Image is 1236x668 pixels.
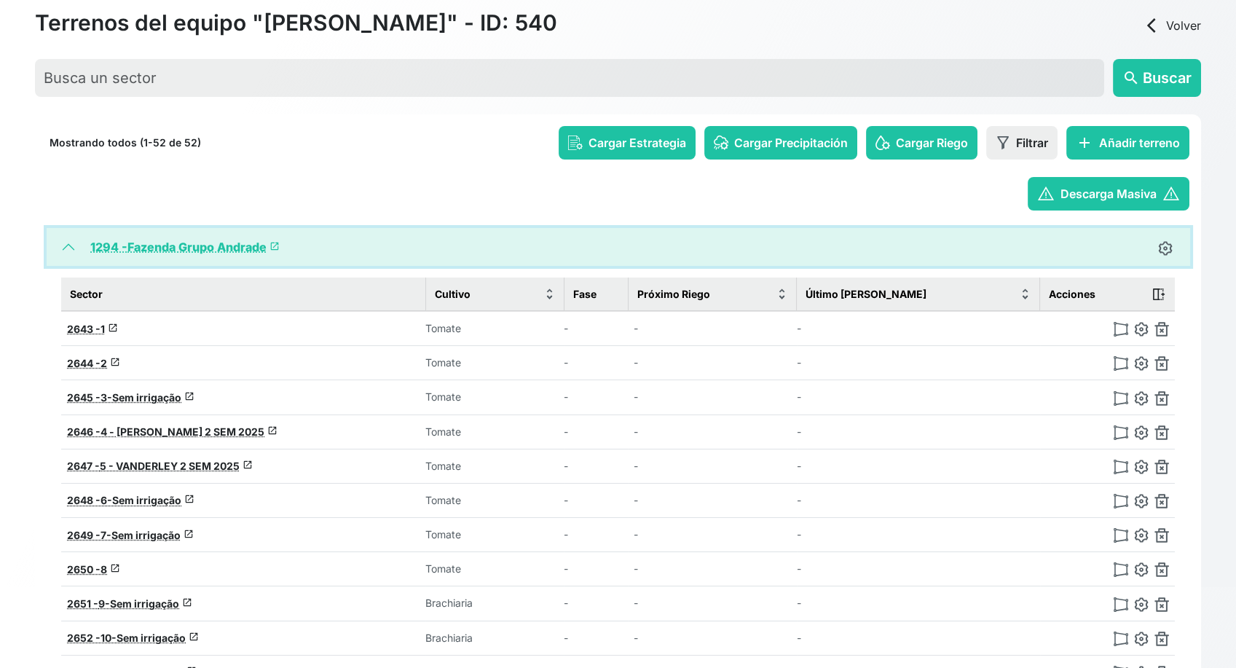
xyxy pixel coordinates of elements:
[101,529,181,541] span: 7-Sem irrigação
[101,632,186,644] span: 10-Sem irrigação
[243,460,253,470] span: launch
[806,286,926,302] span: Último [PERSON_NAME]
[47,228,1190,266] button: 1294 -Fazenda Grupo Andradelaunch
[90,240,280,254] a: 1294 -Fazenda Grupo Andradelaunch
[1162,185,1180,203] span: warning
[564,518,628,552] td: -
[425,414,564,449] td: Tomate
[1020,288,1031,299] img: sort
[797,414,1040,449] td: -
[425,380,564,414] td: Tomate
[634,459,714,474] p: -
[67,357,120,369] a: 2644 -2launch
[564,449,628,483] td: -
[564,552,628,586] td: -
[634,355,714,370] p: -
[797,449,1040,483] td: -
[67,632,199,644] a: 2652 -10-Sem irrigaçãolaunch
[50,135,201,150] p: Mostrando todos (1-52 de 52)
[1114,425,1128,440] img: modify-polygon
[67,563,101,575] span: 2650 -
[1134,322,1149,337] img: edit
[101,425,264,438] span: 4 - [PERSON_NAME] 2 SEM 2025
[184,391,194,401] span: launch
[564,483,628,517] td: -
[182,597,192,608] span: launch
[1114,562,1128,577] img: modify-polygon
[67,597,98,610] span: 2651 -
[67,391,194,404] a: 2645 -3-Sem irrigaçãolaunch
[35,59,1104,97] input: Busca un sector
[1154,562,1169,577] img: delete
[1114,460,1128,474] img: modify-polygon
[67,632,101,644] span: 2652 -
[1134,528,1149,543] img: edit
[634,425,714,439] p: -
[1028,177,1189,211] button: warningDescarga Masivawarning
[866,126,977,160] button: Cargar Riego
[634,631,714,645] p: -
[1134,632,1149,646] img: edit
[67,323,101,335] span: 2643 -
[1114,322,1128,337] img: modify-polygon
[425,346,564,380] td: Tomate
[108,323,118,333] span: launch
[101,391,181,404] span: 3-Sem irrigação
[1076,134,1093,152] span: add
[184,494,194,504] span: launch
[100,460,240,472] span: 5 - VANDERLEY 2 SEM 2025
[776,288,787,299] img: sort
[1154,322,1169,337] img: delete
[1037,185,1055,203] span: warning
[797,311,1040,346] td: -
[101,494,181,506] span: 6-Sem irrigação
[1114,391,1128,406] img: modify-polygon
[35,9,557,36] h2: Terrenos del equipo "[PERSON_NAME]" - ID: 540
[637,286,710,302] span: Próximo Riego
[98,597,179,610] span: 9-Sem irrigação
[67,391,101,404] span: 2645 -
[1154,597,1169,612] img: delete
[67,460,100,472] span: 2647 -
[1134,391,1149,406] img: edit
[589,134,686,152] span: Cargar Estrategia
[797,380,1040,414] td: -
[110,357,120,367] span: launch
[1114,632,1128,646] img: modify-polygon
[67,563,120,575] a: 2650 -8launch
[90,240,127,254] span: 1294 -
[1049,286,1095,302] span: Acciones
[573,286,597,302] span: Fase
[189,632,199,642] span: launch
[996,135,1010,150] img: filter
[714,135,728,150] img: rain-config
[564,414,628,449] td: -
[564,586,628,621] td: -
[797,586,1040,621] td: -
[1114,356,1128,371] img: modify-polygon
[1114,528,1128,543] img: modify-polygon
[67,460,253,472] a: 2647 -5 - VANDERLEY 2 SEM 2025launch
[1143,17,1160,34] span: arrow_back_ios
[564,346,628,380] td: -
[67,529,101,541] span: 2649 -
[1154,632,1169,646] img: delete
[986,126,1058,160] button: Filtrar
[1154,425,1169,440] img: delete
[1154,494,1169,508] img: delete
[110,563,120,573] span: launch
[101,357,107,369] span: 2
[797,552,1040,586] td: -
[425,621,564,655] td: Brachiaria
[1134,597,1149,612] img: edit
[1154,356,1169,371] img: delete
[1143,67,1192,89] span: Buscar
[1134,425,1149,440] img: edit
[797,483,1040,517] td: -
[1134,460,1149,474] img: edit
[101,323,105,335] span: 1
[425,449,564,483] td: Tomate
[1154,460,1169,474] img: delete
[704,126,857,160] button: Cargar Precipitación
[1134,356,1149,371] img: edit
